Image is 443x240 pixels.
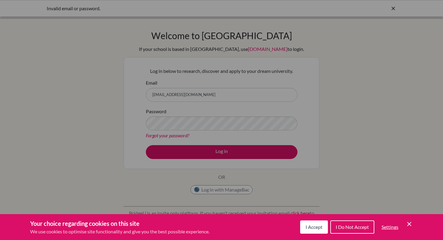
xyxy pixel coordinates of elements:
h3: Your choice regarding cookies on this site [30,219,209,228]
span: I Do Not Accept [336,224,369,230]
button: Save and close [406,220,413,228]
button: I Accept [300,220,328,234]
span: Settings [382,224,398,230]
span: I Accept [306,224,322,230]
button: Settings [377,221,403,233]
button: I Do Not Accept [330,220,374,234]
p: We use cookies to optimise site functionality and give you the best possible experience. [30,228,209,235]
